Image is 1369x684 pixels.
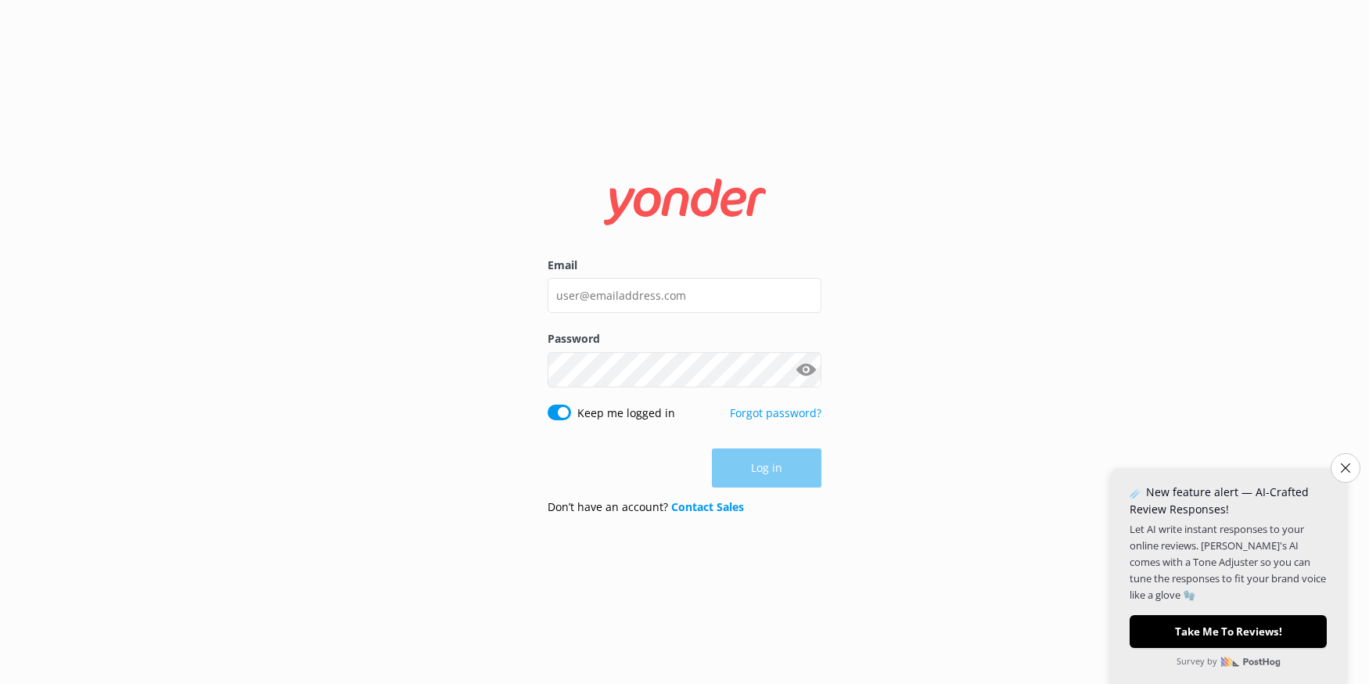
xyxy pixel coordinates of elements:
[548,330,821,347] label: Password
[577,405,675,422] label: Keep me logged in
[548,278,821,313] input: user@emailaddress.com
[790,354,821,385] button: Show password
[548,257,821,274] label: Email
[730,405,821,420] a: Forgot password?
[671,499,744,514] a: Contact Sales
[548,499,744,516] p: Don’t have an account?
